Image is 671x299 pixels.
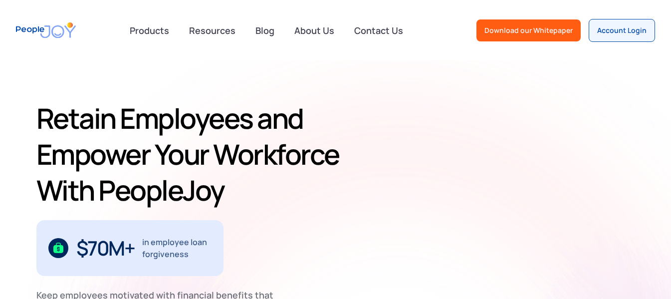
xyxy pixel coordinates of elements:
[288,19,340,41] a: About Us
[348,19,409,41] a: Contact Us
[183,19,241,41] a: Resources
[597,25,647,35] div: Account Login
[589,19,655,42] a: Account Login
[76,240,135,256] div: $70M+
[142,236,212,260] div: in employee loan forgiveness
[249,19,280,41] a: Blog
[36,220,224,276] div: 1 / 3
[124,20,175,40] div: Products
[476,19,581,41] a: Download our Whitepaper
[36,100,348,208] h1: Retain Employees and Empower Your Workforce With PeopleJoy
[484,25,573,35] div: Download our Whitepaper
[16,16,76,44] a: home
